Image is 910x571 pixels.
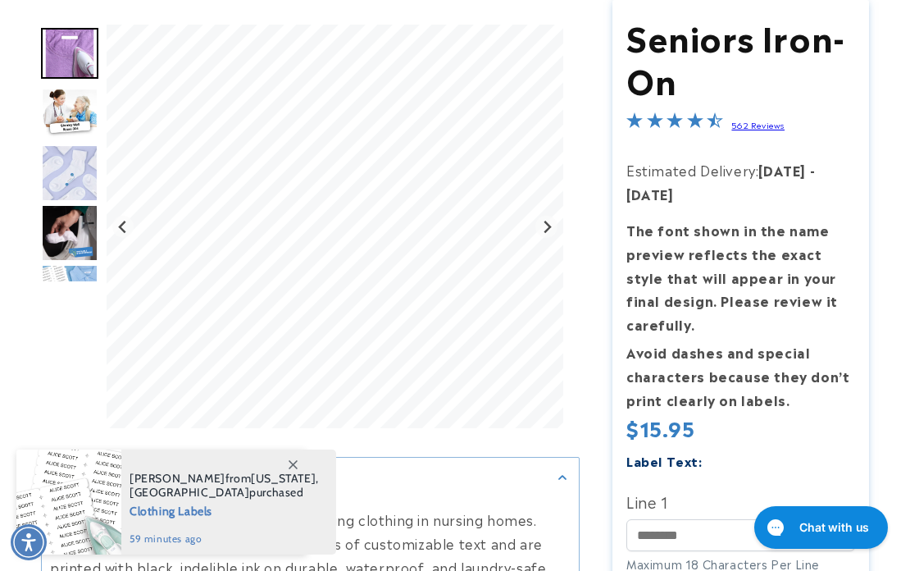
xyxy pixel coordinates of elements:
button: Next slide [535,216,557,238]
strong: The font shown in the name preview reflects the exact style that will appear in your final design... [626,220,838,334]
label: Line 1 [626,488,855,514]
div: Go to slide 1 [41,25,98,82]
div: Go to slide 3 [41,144,98,202]
div: Accessibility Menu [11,524,47,560]
img: Nursing Home Iron-On - Label Land [41,144,98,202]
div: Go to slide 2 [41,85,98,142]
span: Clothing Labels [130,500,319,520]
div: Go to slide 4 [41,204,98,262]
iframe: Gorgias live chat messenger [746,500,894,555]
strong: [DATE] [758,160,806,180]
img: Nursing Home Iron-On - Label Land [41,204,98,262]
img: Iron on name label being ironed to shirt [41,28,98,79]
label: Label Text: [626,451,703,470]
button: Go to last slide [112,216,134,238]
span: $15.95 [626,415,695,441]
span: [PERSON_NAME] [130,471,225,486]
h1: Seniors Iron-On [626,15,855,100]
span: [GEOGRAPHIC_DATA] [130,485,249,500]
span: 4.4-star overall rating [626,114,723,134]
a: 562 Reviews [731,119,785,130]
img: Nurse with an elderly woman and an iron on label [41,88,98,139]
span: [US_STATE] [251,471,316,486]
span: from , purchased [130,472,319,500]
img: Nursing Home Iron-On - Label Land [41,264,98,322]
p: Estimated Delivery: [626,158,855,206]
div: Go to slide 5 [41,264,98,322]
span: 59 minutes ago [130,532,319,546]
strong: - [810,160,816,180]
strong: Avoid dashes and special characters because they don’t print clearly on labels. [626,342,849,409]
strong: [DATE] [626,184,674,203]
